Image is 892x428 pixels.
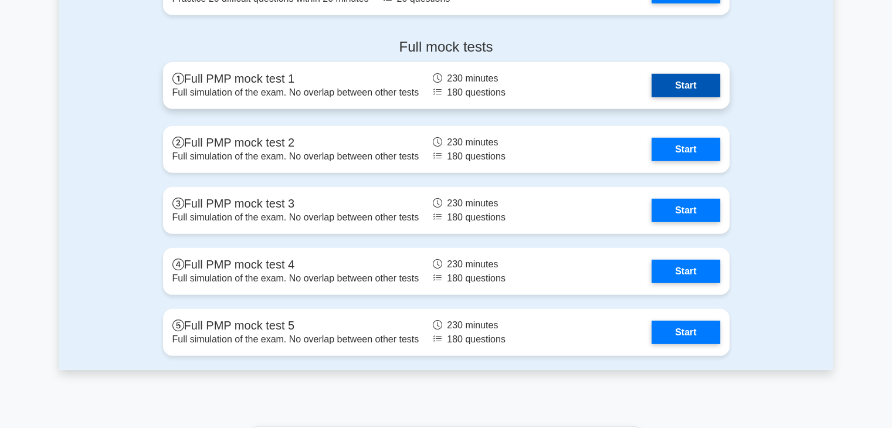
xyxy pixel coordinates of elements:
a: Start [652,74,720,97]
a: Start [652,138,720,161]
a: Start [652,260,720,283]
a: Start [652,321,720,344]
h4: Full mock tests [163,39,730,56]
a: Start [652,199,720,222]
